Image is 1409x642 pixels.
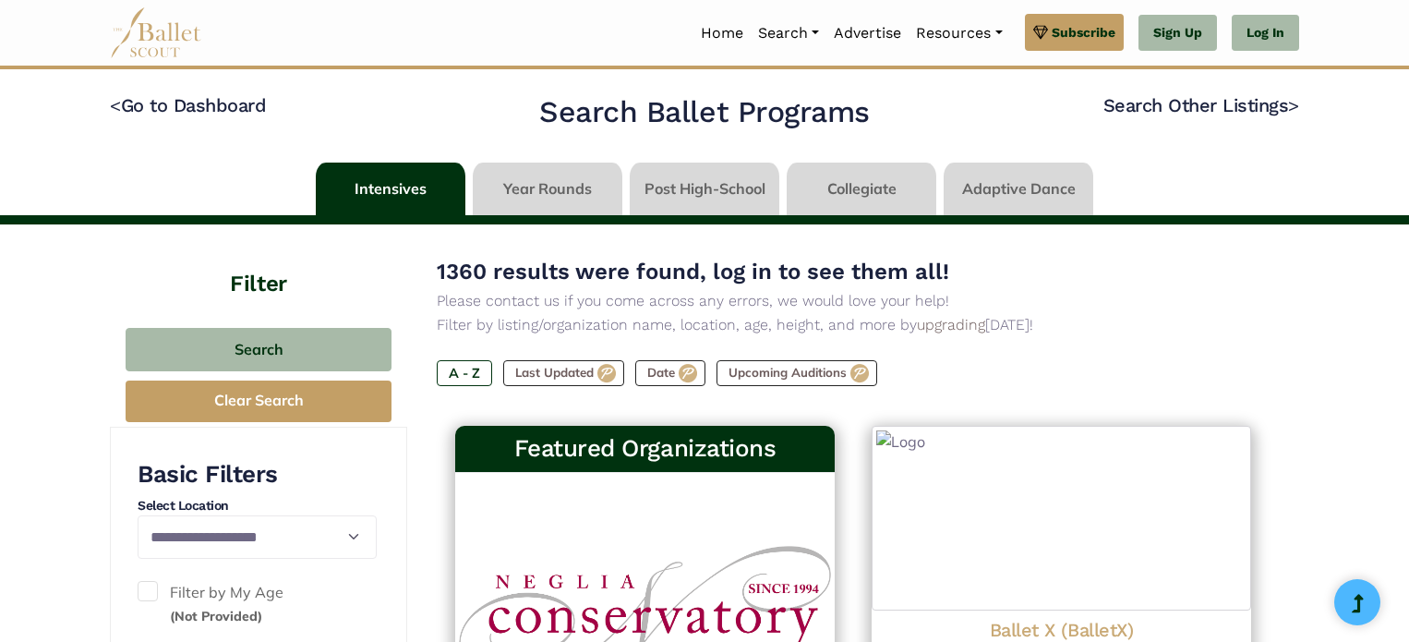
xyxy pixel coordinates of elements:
[138,497,377,515] h4: Select Location
[539,93,869,132] h2: Search Ballet Programs
[312,163,469,215] li: Intensives
[1052,22,1115,42] span: Subscribe
[437,289,1270,313] p: Please contact us if you come across any errors, we would love your help!
[1033,22,1048,42] img: gem.svg
[470,433,820,465] h3: Featured Organizations
[503,360,624,386] label: Last Updated
[126,328,391,371] button: Search
[1288,93,1299,116] code: >
[1232,15,1299,52] a: Log In
[1025,14,1124,51] a: Subscribe
[1103,94,1299,116] a: Search Other Listings>
[170,608,262,624] small: (Not Provided)
[1138,15,1217,52] a: Sign Up
[886,618,1236,642] h4: Ballet X (BalletX)
[940,163,1097,215] li: Adaptive Dance
[126,381,391,422] button: Clear Search
[469,163,626,215] li: Year Rounds
[909,14,1009,53] a: Resources
[751,14,826,53] a: Search
[635,360,705,386] label: Date
[917,316,985,333] a: upgrading
[437,259,949,285] span: 1360 results were found, log in to see them all!
[872,426,1251,611] img: Logo
[693,14,751,53] a: Home
[626,163,783,215] li: Post High-School
[717,360,877,386] label: Upcoming Auditions
[110,224,407,300] h4: Filter
[437,313,1270,337] p: Filter by listing/organization name, location, age, height, and more by [DATE]!
[110,93,121,116] code: <
[138,459,377,491] h3: Basic Filters
[138,581,377,628] label: Filter by My Age
[110,94,266,116] a: <Go to Dashboard
[826,14,909,53] a: Advertise
[783,163,940,215] li: Collegiate
[437,360,492,386] label: A - Z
